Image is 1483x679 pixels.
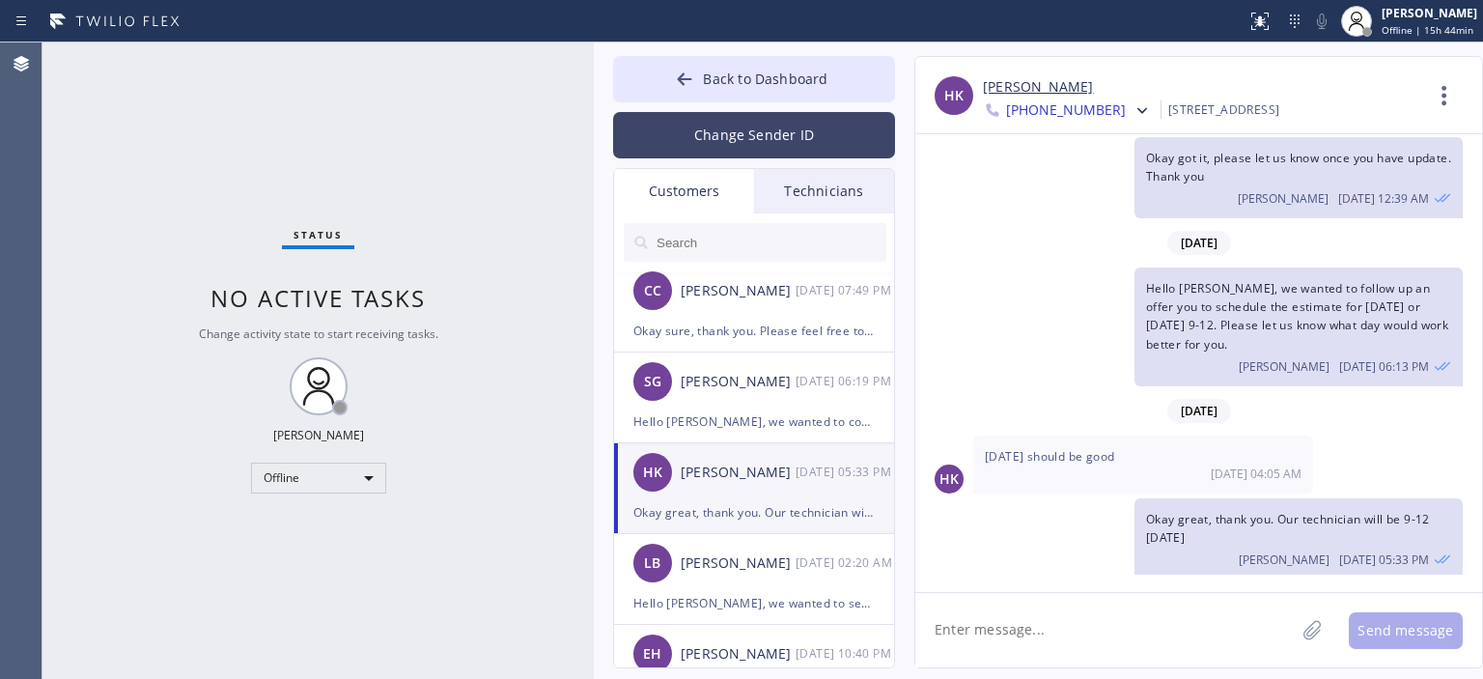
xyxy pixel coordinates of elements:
div: [PERSON_NAME] [681,280,796,302]
span: [DATE] 05:33 PM [1339,552,1429,568]
span: [PHONE_NUMBER] [1006,100,1126,124]
div: Offline [251,463,386,494]
div: Okay great, thank you. Our technician will be 9-12 [DATE] [633,501,875,523]
div: [PERSON_NAME] [681,643,796,665]
span: [DATE] [1167,399,1231,423]
span: [PERSON_NAME] [1239,358,1329,375]
span: Hello [PERSON_NAME], we wanted to follow up an offer you to schedule the estimate for [DATE] or [... [1146,280,1448,353]
span: SG [644,371,661,393]
div: [PERSON_NAME] [273,427,364,443]
span: [PERSON_NAME] [1239,552,1329,568]
div: [STREET_ADDRESS] [1168,99,1279,121]
span: [DATE] [1167,231,1231,255]
div: 09/03/2025 9:33 AM [796,461,896,483]
span: Change activity state to start receiving tasks. [199,325,438,342]
span: No active tasks [210,282,426,314]
div: 09/02/2025 9:20 AM [796,552,896,574]
span: [PERSON_NAME] [1238,190,1329,207]
div: 09/03/2025 9:19 AM [796,370,896,392]
span: Status [294,228,343,241]
div: 09/02/2025 9:13 AM [1134,268,1463,386]
span: [DATE] 12:39 AM [1338,190,1429,207]
div: 09/03/2025 9:49 AM [796,279,896,301]
span: CC [644,280,661,302]
span: Offline | 15h 44min [1382,23,1473,37]
span: HK [944,85,964,107]
span: [DATE] should be good [985,448,1114,465]
div: Hello [PERSON_NAME], we wanted to confirm our appointment [DATE] and 954 E Topeka and let you kno... [633,410,875,433]
div: [PERSON_NAME] [681,552,796,575]
div: [PERSON_NAME] [681,462,796,484]
button: Mute [1308,8,1335,35]
div: 08/27/2025 9:39 AM [1134,137,1463,218]
span: HK [643,462,662,484]
button: Back to Dashboard [613,56,895,102]
div: 09/03/2025 9:33 AM [1134,498,1463,580]
span: Okay got it, please let us know once you have update. Thank you [1146,150,1451,184]
div: 09/03/2025 9:05 AM [973,436,1313,494]
span: HK [939,468,959,491]
span: Back to Dashboard [703,70,827,88]
button: Send message [1349,612,1463,649]
div: Technicians [754,169,894,213]
div: Customers [614,169,754,213]
div: [PERSON_NAME] [1382,5,1477,21]
div: 09/02/2025 9:40 AM [796,642,896,665]
span: Okay great, thank you. Our technician will be 9-12 [DATE] [1146,511,1430,546]
span: [DATE] 06:13 PM [1339,358,1429,375]
a: [PERSON_NAME] [983,76,1093,99]
span: [DATE] 04:05 AM [1211,466,1301,482]
span: LB [644,552,660,575]
input: Search [655,223,886,262]
button: Change Sender ID [613,112,895,158]
div: Okay sure, thank you. Please feel free to reach us back in case you need any help in future. [633,320,875,342]
div: Hello [PERSON_NAME], we wanted to see if we could offer you to reschedule your dryer vent cleanin... [633,592,875,614]
span: EH [643,643,661,665]
div: [PERSON_NAME] [681,371,796,393]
